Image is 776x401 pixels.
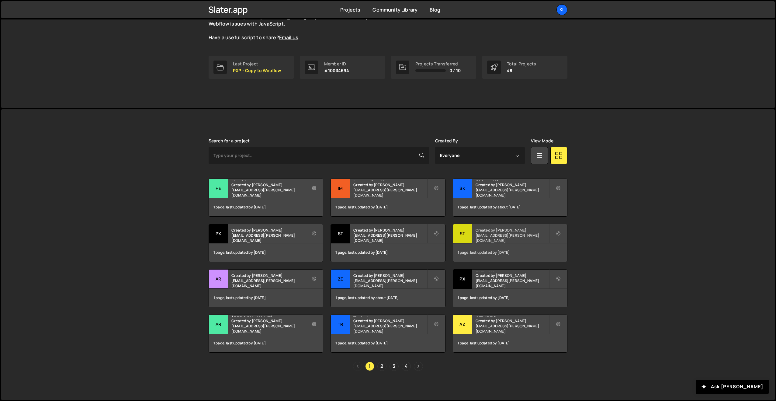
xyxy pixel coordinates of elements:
[209,147,429,164] input: Type your project...
[331,269,445,307] a: Ze Zecom Academy Created by [PERSON_NAME][EMAIL_ADDRESS][PERSON_NAME][DOMAIN_NAME] 1 page, last u...
[331,334,445,352] div: 1 page, last updated by [DATE]
[377,362,386,371] a: Page 2
[209,243,323,262] div: 1 page, last updated by [DATE]
[453,198,567,216] div: 1 page, last updated by about [DATE]
[231,318,305,334] small: Created by [PERSON_NAME][EMAIL_ADDRESS][PERSON_NAME][DOMAIN_NAME]
[453,179,472,198] div: Sk
[353,224,427,226] h2: Styleguide
[453,224,472,243] div: St
[476,270,549,271] h2: PXP - V2
[353,182,427,198] small: Created by [PERSON_NAME][EMAIL_ADDRESS][PERSON_NAME][DOMAIN_NAME]
[476,228,549,243] small: Created by [PERSON_NAME][EMAIL_ADDRESS][PERSON_NAME][DOMAIN_NAME]
[449,68,461,73] span: 0 / 10
[476,224,549,226] h2: Striker
[453,224,567,262] a: St Striker Created by [PERSON_NAME][EMAIL_ADDRESS][PERSON_NAME][DOMAIN_NAME] 1 page, last updated...
[331,179,445,217] a: Im Impact Studio Created by [PERSON_NAME][EMAIL_ADDRESS][PERSON_NAME][DOMAIN_NAME] 1 page, last u...
[209,269,323,307] a: Ar Arntreal Created by [PERSON_NAME][EMAIL_ADDRESS][PERSON_NAME][DOMAIN_NAME] 1 page, last update...
[209,224,323,262] a: PX PXP - Copy to Webflow Created by [PERSON_NAME][EMAIL_ADDRESS][PERSON_NAME][DOMAIN_NAME] 1 page...
[324,61,349,66] div: Member ID
[209,315,228,334] div: Ar
[353,228,427,243] small: Created by [PERSON_NAME][EMAIL_ADDRESS][PERSON_NAME][DOMAIN_NAME]
[353,179,427,181] h2: Impact Studio
[353,270,427,271] h2: Zecom Academy
[453,315,472,334] div: AZ
[209,270,228,289] div: Ar
[331,289,445,307] div: 1 page, last updated by about [DATE]
[507,61,536,66] div: Total Projects
[209,224,228,243] div: PX
[390,362,399,371] a: Page 3
[233,68,281,73] p: PXP - Copy to Webflow
[331,243,445,262] div: 1 page, last updated by [DATE]
[209,198,323,216] div: 1 page, last updated by [DATE]
[209,56,294,79] a: Last Project PXP - Copy to Webflow
[331,224,445,262] a: St Styleguide Created by [PERSON_NAME][EMAIL_ADDRESS][PERSON_NAME][DOMAIN_NAME] 1 page, last upda...
[353,273,427,288] small: Created by [PERSON_NAME][EMAIL_ADDRESS][PERSON_NAME][DOMAIN_NAME]
[453,289,567,307] div: 1 page, last updated by [DATE]
[231,182,305,198] small: Created by [PERSON_NAME][EMAIL_ADDRESS][PERSON_NAME][DOMAIN_NAME]
[353,315,427,317] h2: Trakalyze
[476,315,549,317] h2: AZVIDEO
[331,315,445,353] a: Tr Trakalyze Created by [PERSON_NAME][EMAIL_ADDRESS][PERSON_NAME][DOMAIN_NAME] 1 page, last updat...
[556,4,567,15] a: Kl
[209,179,228,198] div: He
[209,179,323,217] a: He HeySimon Created by [PERSON_NAME][EMAIL_ADDRESS][PERSON_NAME][DOMAIN_NAME] 1 page, last update...
[453,269,567,307] a: PX PXP - V2 Created by [PERSON_NAME][EMAIL_ADDRESS][PERSON_NAME][DOMAIN_NAME] 1 page, last update...
[231,228,305,243] small: Created by [PERSON_NAME][EMAIL_ADDRESS][PERSON_NAME][DOMAIN_NAME]
[209,14,428,41] p: The is live and growing. Explore the curated scripts to solve common Webflow issues with JavaScri...
[231,179,305,181] h2: HeySimon
[231,224,305,226] h2: PXP - Copy to Webflow
[453,179,567,217] a: Sk Skiveo V2 Created by [PERSON_NAME][EMAIL_ADDRESS][PERSON_NAME][DOMAIN_NAME] 1 page, last updat...
[209,138,250,143] label: Search for a project
[453,315,567,353] a: AZ AZVIDEO Created by [PERSON_NAME][EMAIL_ADDRESS][PERSON_NAME][DOMAIN_NAME] 1 page, last updated...
[353,318,427,334] small: Created by [PERSON_NAME][EMAIL_ADDRESS][PERSON_NAME][DOMAIN_NAME]
[531,138,553,143] label: View Mode
[507,68,536,73] p: 48
[209,289,323,307] div: 1 page, last updated by [DATE]
[414,362,423,371] a: Next page
[209,315,323,353] a: Ar [PERSON_NAME] Created by [PERSON_NAME][EMAIL_ADDRESS][PERSON_NAME][DOMAIN_NAME] 1 page, last u...
[476,179,549,181] h2: Skiveo V2
[476,318,549,334] small: Created by [PERSON_NAME][EMAIL_ADDRESS][PERSON_NAME][DOMAIN_NAME]
[331,270,350,289] div: Ze
[279,34,298,41] a: Email us
[453,243,567,262] div: 1 page, last updated by [DATE]
[324,68,349,73] p: #10034694
[402,362,411,371] a: Page 4
[231,273,305,288] small: Created by [PERSON_NAME][EMAIL_ADDRESS][PERSON_NAME][DOMAIN_NAME]
[430,6,440,13] a: Blog
[331,224,350,243] div: St
[435,138,458,143] label: Created By
[340,6,360,13] a: Projects
[231,270,305,271] h2: Arntreal
[231,315,305,317] h2: [PERSON_NAME]
[209,362,567,371] div: Pagination
[331,179,350,198] div: Im
[331,198,445,216] div: 1 page, last updated by [DATE]
[372,6,417,13] a: Community Library
[209,334,323,352] div: 1 page, last updated by [DATE]
[476,182,549,198] small: Created by [PERSON_NAME][EMAIL_ADDRESS][PERSON_NAME][DOMAIN_NAME]
[476,273,549,288] small: Created by [PERSON_NAME][EMAIL_ADDRESS][PERSON_NAME][DOMAIN_NAME]
[453,270,472,289] div: PX
[233,61,281,66] div: Last Project
[696,380,769,394] button: Ask [PERSON_NAME]
[415,61,461,66] div: Projects Transferred
[453,334,567,352] div: 1 page, last updated by [DATE]
[331,315,350,334] div: Tr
